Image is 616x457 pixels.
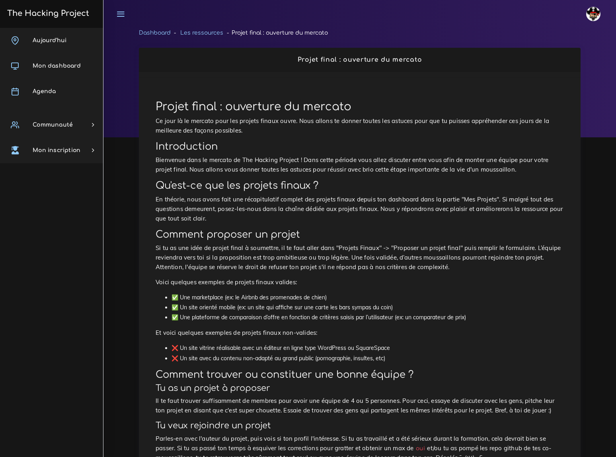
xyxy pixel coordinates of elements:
p: En théorie, nous avons fait une récapitulatif complet des projets finaux depuis ton dashboard dan... [156,195,564,223]
h3: Tu as un projet à proposer [156,383,564,393]
li: ✅ Une plateforme de comparaison d’offre en fonction de critères saisis par l’utilisateur (ex: un ... [172,312,564,322]
span: Communauté [33,122,73,128]
p: Il te faut trouver suffisamment de membres pour avoir une équipe de 4 ou 5 personnes. Pour ceci, ... [156,396,564,415]
img: avatar [586,7,600,21]
span: Mon inscription [33,147,80,153]
h1: Projet final : ouverture du mercato [156,100,564,114]
li: Projet final : ouverture du mercato [223,28,327,38]
p: Si tu as une idée de projet final à soumettre, il te faut aller dans "Projets Finaux" -> "Propose... [156,243,564,272]
p: Voici quelques exemples de projets finaux valides: [156,277,564,287]
p: Et voici quelques exemples de projets finaux non-valides: [156,328,564,338]
span: Mon dashboard [33,63,81,69]
a: Dashboard [139,30,171,36]
h2: Comment trouver ou constituer une bonne équipe ? [156,369,564,381]
p: Bienvenue dans le mercato de The Hacking Project ! Dans cette période vous allez discuter entre v... [156,155,564,174]
code: oui [414,444,427,453]
li: ✅ Un site orienté mobile (ex: un site qui affiche sur une carte les bars sympas du coin) [172,303,564,312]
h3: The Hacking Project [5,9,89,18]
p: Ce jour là le mercato pour les projets finaux ouvre. Nous allons te donner toutes les astuces pou... [156,116,564,135]
h2: Introduction [156,141,564,152]
li: ✅ Une marketplace (ex: le Airbnb des promenades de chien) [172,293,564,303]
h2: Qu'est-ce que les projets finaux ? [156,180,564,191]
li: ❌ Un site avec du contenu non-adapté au grand public (pornographie, insultes, etc) [172,353,564,363]
h2: Comment proposer un projet [156,229,564,240]
h3: Tu veux rejoindre un projet [156,421,564,431]
a: Les ressources [180,30,223,36]
span: Agenda [33,88,56,94]
span: Aujourd'hui [33,37,66,43]
li: ❌ Un site vitrine réalisable avec un éditeur en ligne type WordPress ou SquareSpace [172,343,564,353]
h2: Projet final : ouverture du mercato [147,56,572,64]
